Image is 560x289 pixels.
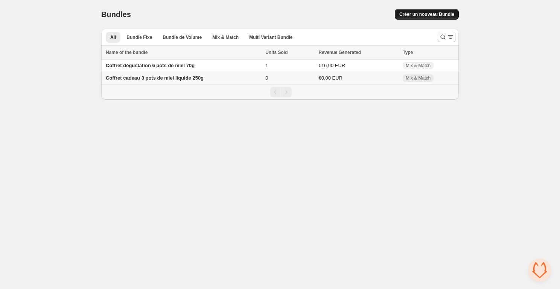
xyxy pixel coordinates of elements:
[249,34,292,40] span: Multi Variant Bundle
[106,75,204,81] span: Coffret cadeau 3 pots de miel liquide 250g
[406,63,431,69] span: Mix & Match
[318,63,345,68] span: €16,90 EUR
[106,49,261,56] div: Name of the bundle
[399,11,454,17] span: Créer un nouveau Bundle
[265,75,268,81] span: 0
[265,49,295,56] button: Units Sold
[163,34,202,40] span: Bundle de Volume
[406,75,431,81] span: Mix & Match
[101,10,131,19] h1: Bundles
[528,259,551,281] div: Ouvrir le chat
[318,49,368,56] button: Revenue Generated
[318,75,342,81] span: €0,00 EUR
[101,84,459,100] nav: Pagination
[265,49,288,56] span: Units Sold
[106,63,195,68] span: Coffret dégustation 6 pots de miel 70g
[318,49,361,56] span: Revenue Generated
[403,49,454,56] div: Type
[212,34,239,40] span: Mix & Match
[110,34,116,40] span: All
[438,32,456,42] button: Search and filter results
[395,9,459,20] button: Créer un nouveau Bundle
[126,34,152,40] span: Bundle Fixe
[265,63,268,68] span: 1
